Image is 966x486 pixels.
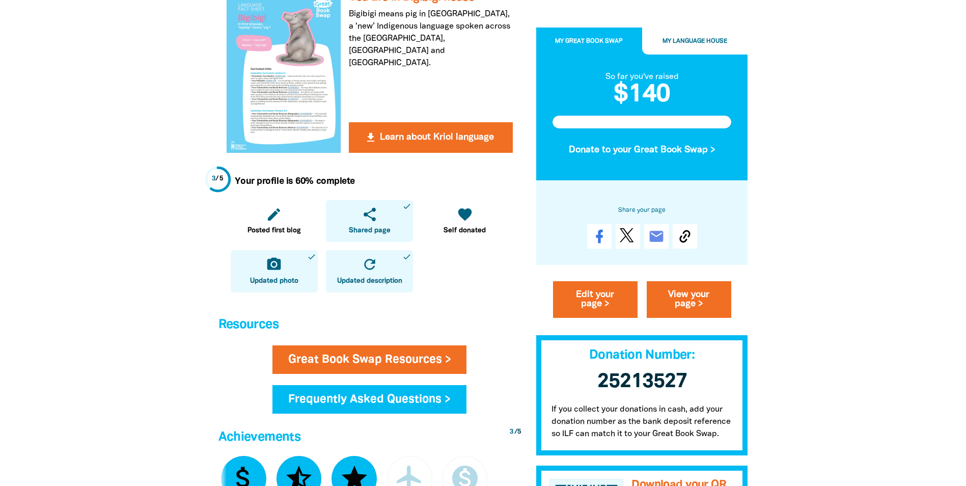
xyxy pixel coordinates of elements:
[231,250,318,292] a: camera_altUpdated photodone
[307,252,316,261] i: done
[553,84,732,108] h2: $140
[553,281,638,318] a: Edit your page >
[663,38,727,44] span: My Language House
[648,228,665,245] i: email
[644,224,669,249] a: email
[616,224,640,249] a: Post
[642,28,748,55] button: My Language House
[365,131,377,144] i: get_app
[326,200,413,242] a: shareShared pagedone
[457,206,473,223] i: favorite
[402,252,411,261] i: done
[349,122,512,153] button: get_app Learn about Kriol language
[587,224,612,249] a: Share
[337,276,402,286] span: Updated description
[421,200,508,242] a: favoriteSelf donated
[212,176,216,182] span: 3
[555,38,623,44] span: My Great Book Swap
[250,276,298,286] span: Updated photo
[673,224,697,249] button: Copy Link
[272,385,466,414] a: Frequently Asked Questions >
[218,427,521,448] h4: Achievements
[444,226,486,236] span: Self donated
[349,226,391,236] span: Shared page
[266,206,282,223] i: edit
[536,403,748,455] p: If you collect your donations in cash, add your donation number as the bank deposit reference so ...
[266,256,282,273] i: camera_alt
[326,250,413,292] a: refreshUpdated descriptiondone
[589,349,695,361] span: Donation Number:
[402,202,411,211] i: done
[235,177,355,185] strong: Your profile is 60% complete
[362,206,378,223] i: share
[231,200,318,242] a: editPosted first blog
[362,256,378,273] i: refresh
[510,429,513,435] span: 3
[553,137,732,164] button: Donate to your Great Book Swap >
[597,372,687,391] span: 25213527
[553,71,732,84] div: So far you've raised
[553,205,732,216] h6: Share your page
[272,345,467,374] a: Great Book Swap Resources >
[647,281,731,318] a: View your page >
[536,28,642,55] button: My Great Book Swap
[212,174,224,184] div: / 5
[218,319,279,331] span: Resources
[510,427,521,437] div: / 5
[247,226,301,236] span: Posted first blog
